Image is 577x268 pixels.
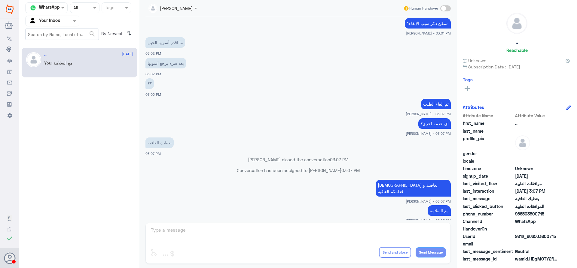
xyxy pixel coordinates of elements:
[29,3,38,12] img: whatsapp.png
[463,128,514,134] span: last_name
[515,120,559,126] span: ..
[463,120,514,126] span: first_name
[515,248,559,254] span: 0
[418,118,451,129] p: 15/9/2025, 3:07 PM
[515,188,559,194] span: 2025-09-15T12:07:30.803Z
[145,78,154,89] p: 15/9/2025, 3:06 PM
[330,157,348,162] span: 03:07 PM
[463,188,514,194] span: last_interaction
[145,156,451,163] p: [PERSON_NAME] closed the conversation
[99,29,124,41] span: By Newest
[515,241,559,247] span: null
[463,64,571,70] span: Subscription Date : [DATE]
[463,158,514,164] span: locale
[406,199,451,204] span: [PERSON_NAME] - 03:07 PM
[515,158,559,164] span: null
[406,111,451,116] span: [PERSON_NAME] - 03:07 PM
[428,205,451,216] p: 15/9/2025, 3:07 PM
[463,248,514,254] span: last_message_sentiment
[463,165,514,172] span: timezone
[405,18,451,29] p: 15/9/2025, 3:01 PM
[463,218,514,224] span: ChannelId
[104,4,114,12] div: Tags
[89,29,96,39] button: search
[515,150,559,157] span: null
[515,195,559,202] span: يعطيك العافيه
[379,247,411,258] button: Send and close
[463,203,514,209] span: last_clicked_button
[463,256,514,262] span: last_message_id
[145,92,161,96] span: 03:06 PM
[29,17,38,26] img: yourInbox.svg
[416,247,446,257] button: Send Message
[145,58,186,68] p: 15/9/2025, 3:02 PM
[463,226,514,232] span: HandoverOn
[406,131,451,136] span: [PERSON_NAME] - 03:07 PM
[4,252,15,264] button: Avatar
[145,72,161,76] span: 03:02 PM
[463,57,486,64] span: Unknown
[6,235,13,242] i: check
[515,256,559,262] span: wamid.HBgMOTY2NTAzODAwNzE1FQIAEhgUM0EyMDRCNEFCQkYwOEU1MTdCMTAA
[515,180,559,187] span: موافقات الطبية
[145,137,174,148] p: 15/9/2025, 3:07 PM
[376,180,451,197] p: 15/9/2025, 3:07 PM
[463,104,484,110] h6: Attributes
[507,13,527,34] img: defaultAdmin.png
[515,173,559,179] span: 2024-11-03T12:25:59.724Z
[44,60,51,65] span: You
[515,135,530,150] img: defaultAdmin.png
[51,60,72,65] span: : مع السلامة
[463,195,514,202] span: last_message
[421,99,451,109] p: 15/9/2025, 3:07 PM
[506,47,528,53] h6: Reachable
[26,52,41,67] img: defaultAdmin.png
[145,152,161,155] span: 03:07 PM
[515,233,559,239] span: 9812_966503800715
[463,180,514,187] span: last_visited_flow
[463,173,514,179] span: signup_date
[515,165,559,172] span: Unknown
[463,211,514,217] span: phone_number
[122,51,133,57] span: [DATE]
[89,30,96,38] span: search
[515,38,518,45] h5: ..
[145,51,161,55] span: 03:02 PM
[463,241,514,247] span: email
[406,218,451,223] span: [PERSON_NAME] - 03:07 PM
[515,113,559,119] span: Attribute Value
[127,29,131,38] i: ⇅
[515,211,559,217] span: 966503800715
[463,113,514,119] span: Attribute Name
[515,226,559,232] span: null
[409,6,438,11] span: Human Handover
[6,5,14,14] img: Widebot Logo
[26,29,99,40] input: Search by Name, Local etc…
[406,31,451,36] span: [PERSON_NAME] - 03:01 PM
[463,150,514,157] span: gender
[463,135,514,149] span: profile_pic
[463,77,473,82] h6: Tags
[463,233,514,239] span: UserId
[44,52,47,57] h5: ..
[515,218,559,224] span: 2
[341,168,360,173] span: 03:07 PM
[145,167,451,173] p: Conversation has been assigned to [PERSON_NAME]
[145,37,185,48] p: 15/9/2025, 3:02 PM
[515,203,559,209] span: الموافقات الطبية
